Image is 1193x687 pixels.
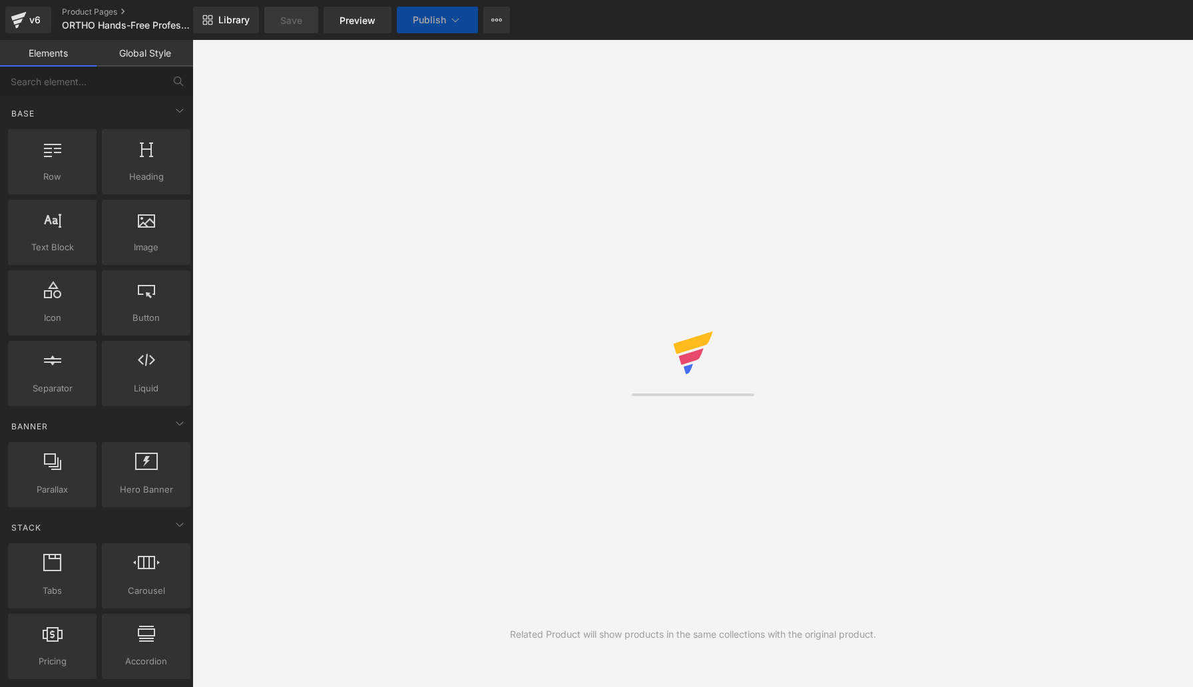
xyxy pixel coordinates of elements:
span: Icon [12,311,93,325]
span: Liquid [106,381,186,395]
span: Carousel [106,584,186,598]
span: Library [218,14,250,26]
span: Button [106,311,186,325]
span: Publish [413,15,446,25]
span: Accordion [106,654,186,668]
span: ORTHO Hands-Free Professional [62,20,190,31]
div: v6 [27,11,43,29]
a: Product Pages [62,7,215,17]
span: Image [106,240,186,254]
a: Global Style [97,40,193,67]
span: Preview [340,13,375,27]
a: Preview [324,7,391,33]
span: Row [12,170,93,184]
span: Separator [12,381,93,395]
a: v6 [5,7,51,33]
span: Tabs [12,584,93,598]
span: Heading [106,170,186,184]
a: New Library [193,7,259,33]
button: Publish [397,7,478,33]
span: Save [280,13,302,27]
span: Hero Banner [106,483,186,497]
span: Base [10,107,36,120]
span: Stack [10,521,43,534]
button: More [483,7,510,33]
div: Related Product will show products in the same collections with the original product. [510,627,876,642]
span: Banner [10,420,49,433]
span: Parallax [12,483,93,497]
span: Text Block [12,240,93,254]
span: Pricing [12,654,93,668]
